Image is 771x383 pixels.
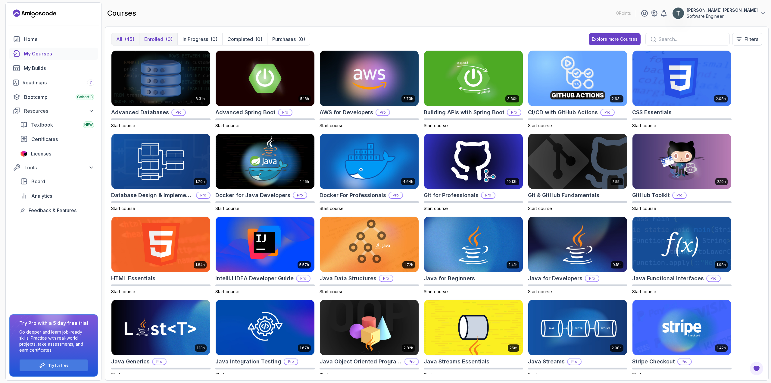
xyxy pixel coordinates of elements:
p: Software Engineer [687,13,758,19]
span: Start course [424,289,448,294]
p: Pro [678,359,691,365]
p: Pro [284,359,298,365]
img: Building APIs with Spring Boot card [424,51,523,106]
p: 10.13h [507,179,517,184]
p: 9.18h [613,262,622,267]
p: 2.73h [403,96,413,101]
span: Start course [320,372,344,377]
img: Git & GitHub Fundamentals card [528,134,627,189]
h2: Advanced Spring Boot [215,108,276,117]
p: 1.98h [716,262,726,267]
p: Pro [197,192,210,198]
h2: Building APIs with Spring Boot [424,108,504,117]
span: Start course [111,206,135,211]
span: Analytics [31,192,52,199]
img: Java Generics card [111,300,210,355]
span: 7 [89,80,92,85]
p: In Progress [183,36,208,43]
h2: Java Generics [111,357,150,366]
p: 1.42h [717,346,726,350]
span: Start course [528,123,552,128]
div: Roadmaps [23,79,94,86]
p: Pro [585,275,599,281]
p: 5.57h [299,262,309,267]
a: home [9,33,98,45]
div: Home [24,36,94,43]
span: Start course [215,206,239,211]
p: Pro [153,359,166,365]
p: 1.72h [404,262,413,267]
a: feedback [17,204,98,216]
button: Filters [732,33,762,46]
p: Pro [297,275,310,281]
h2: Docker for Java Developers [215,191,290,199]
img: Java Streams Essentials card [424,300,523,355]
button: Try for free [19,359,88,372]
span: Start course [528,372,552,377]
img: CI/CD with GitHub Actions card [528,51,627,106]
h2: Java Streams Essentials [424,357,489,366]
p: 1.13h [197,346,205,350]
h2: HTML Essentials [111,274,155,283]
p: 1.67h [300,346,309,350]
span: Cohort 3 [77,95,93,99]
p: Completed [227,36,253,43]
p: 2.41h [508,262,517,267]
span: Licenses [31,150,51,157]
h2: Database Design & Implementation [111,191,194,199]
img: CSS Essentials card [632,51,731,106]
span: Start course [320,206,344,211]
img: Java Data Structures card [320,217,419,272]
div: Bootcamp [24,93,94,101]
span: Start course [632,123,656,128]
h2: Git for Professionals [424,191,479,199]
div: (0) [211,36,217,43]
p: 2.82h [404,346,413,350]
img: Docker for Java Developers card [216,134,314,189]
span: Start course [111,123,135,128]
div: Resources [24,107,94,115]
p: Pro [707,275,720,281]
p: 1.45h [300,179,309,184]
p: Pro [568,359,581,365]
button: Tools [9,162,98,173]
p: 4.64h [403,179,413,184]
h2: GitHub Toolkit [632,191,670,199]
img: jetbrains icon [20,151,27,157]
p: Pro [601,109,614,115]
a: courses [9,48,98,60]
a: board [17,175,98,187]
h2: Java Integration Testing [215,357,281,366]
p: 2.08h [716,96,726,101]
span: Start course [424,372,448,377]
p: 2.55h [612,179,622,184]
h2: Advanced Databases [111,108,169,117]
div: Tools [24,164,94,171]
a: bootcamp [9,91,98,103]
a: roadmaps [9,77,98,89]
h2: Java Functional Interfaces [632,274,704,283]
p: 26m [510,346,517,350]
button: user profile image[PERSON_NAME] [PERSON_NAME]Software Engineer [672,7,766,19]
img: Java Streams card [528,300,627,355]
span: Start course [632,372,656,377]
div: My Builds [24,64,94,72]
p: Pro [172,109,185,115]
h2: Java for Developers [528,274,582,283]
a: certificates [17,133,98,145]
span: Start course [528,206,552,211]
img: user profile image [673,8,684,19]
button: Open Feedback Button [749,361,764,376]
div: (0) [298,36,305,43]
p: 5.18h [300,96,309,101]
p: 1.84h [195,262,205,267]
span: Start course [424,123,448,128]
span: Board [31,178,45,185]
span: Start course [424,206,448,211]
h2: Docker For Professionals [320,191,386,199]
button: In Progress(0) [177,33,222,45]
span: Start course [215,289,239,294]
p: Pro [405,359,418,365]
a: analytics [17,190,98,202]
a: builds [9,62,98,74]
